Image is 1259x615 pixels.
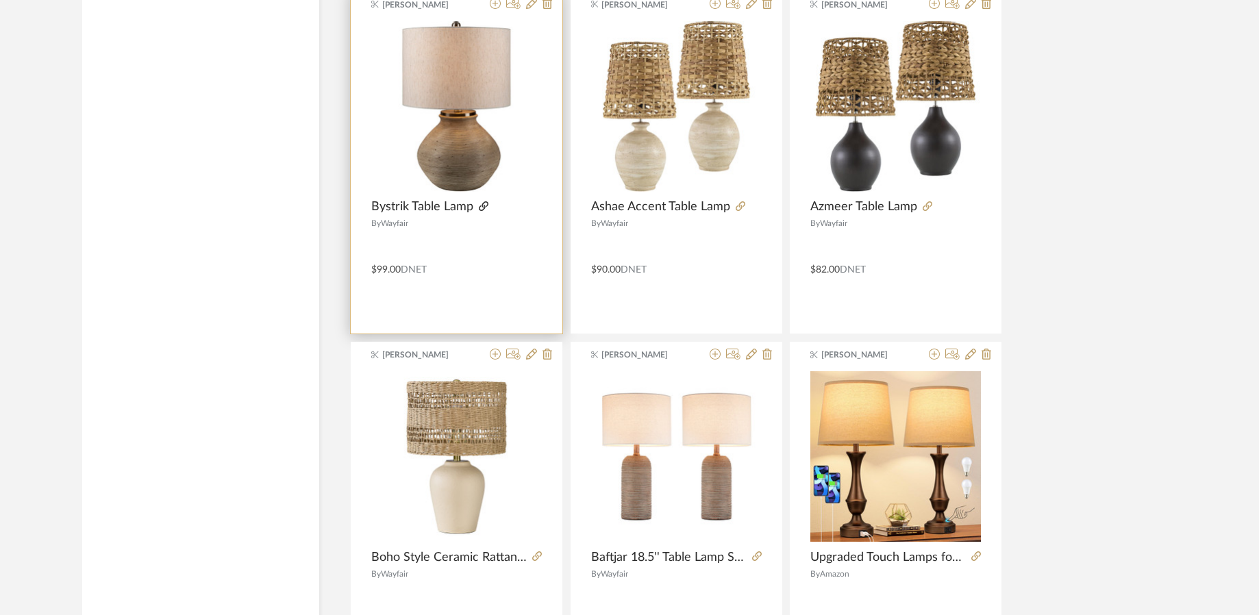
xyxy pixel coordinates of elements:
span: By [810,570,820,578]
span: DNET [840,265,866,275]
span: Bystrik Table Lamp [371,199,473,214]
img: Azmeer Table Lamp [810,21,981,192]
span: [PERSON_NAME] [601,349,688,361]
span: Boho Style Ceramic Rattan Table Lamp For Living Room/Bedroom/Entryway Console/Decorative Suppleme... [371,550,527,565]
span: Wayfair [601,219,628,227]
div: 0 [591,371,762,542]
span: DNET [401,265,427,275]
span: Upgraded Touch Lamps for Night Stands Set of 2 - Bedside Lamps with USB C+A, 3 Way Dimmable for B... [810,550,966,565]
span: Wayfair [601,570,628,578]
span: [PERSON_NAME] [821,349,908,361]
span: By [591,570,601,578]
img: Boho Style Ceramic Rattan Table Lamp For Living Room/Bedroom/Entryway Console/Decorative Suppleme... [371,371,542,542]
span: Wayfair [381,570,408,578]
img: Bystrik Table Lamp [371,21,542,192]
span: Wayfair [381,219,408,227]
img: Baftjar 18.5'' Table Lamp Set (Set of 2) [591,371,762,542]
span: Baftjar 18.5'' Table Lamp Set (Set of 2) [591,550,747,565]
span: Ashae Accent Table Lamp [591,199,730,214]
img: Ashae Accent Table Lamp [591,21,762,192]
div: 0 [810,21,981,192]
span: $90.00 [591,265,621,275]
span: [PERSON_NAME] [382,349,469,361]
span: $82.00 [810,265,840,275]
span: Wayfair [820,219,847,227]
span: $99.00 [371,265,401,275]
span: By [810,219,820,227]
span: By [591,219,601,227]
div: 0 [591,21,762,192]
span: By [371,570,381,578]
span: DNET [621,265,647,275]
span: Amazon [820,570,849,578]
span: By [371,219,381,227]
span: Azmeer Table Lamp [810,199,917,214]
img: Upgraded Touch Lamps for Night Stands Set of 2 - Bedside Lamps with USB C+A, 3 Way Dimmable for B... [810,371,981,542]
div: 0 [371,21,542,192]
